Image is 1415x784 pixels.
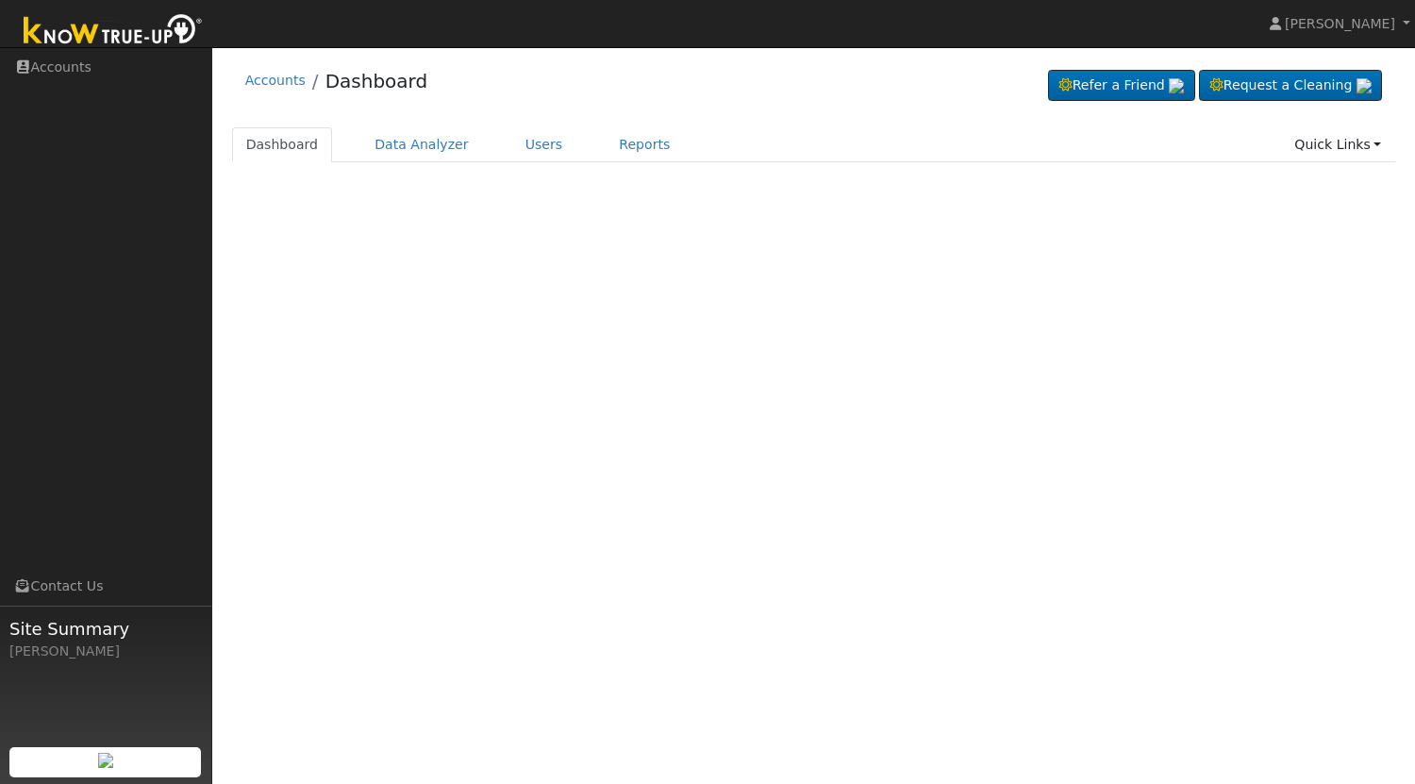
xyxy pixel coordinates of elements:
img: retrieve [98,753,113,768]
a: Users [511,127,577,162]
a: Dashboard [325,70,428,92]
span: [PERSON_NAME] [1285,16,1395,31]
a: Reports [605,127,684,162]
a: Quick Links [1280,127,1395,162]
a: Data Analyzer [360,127,483,162]
span: Site Summary [9,616,202,642]
img: Know True-Up [14,10,212,53]
a: Accounts [245,73,306,88]
img: retrieve [1357,78,1372,93]
img: retrieve [1169,78,1184,93]
a: Dashboard [232,127,333,162]
a: Refer a Friend [1048,70,1195,102]
div: [PERSON_NAME] [9,642,202,661]
a: Request a Cleaning [1199,70,1382,102]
